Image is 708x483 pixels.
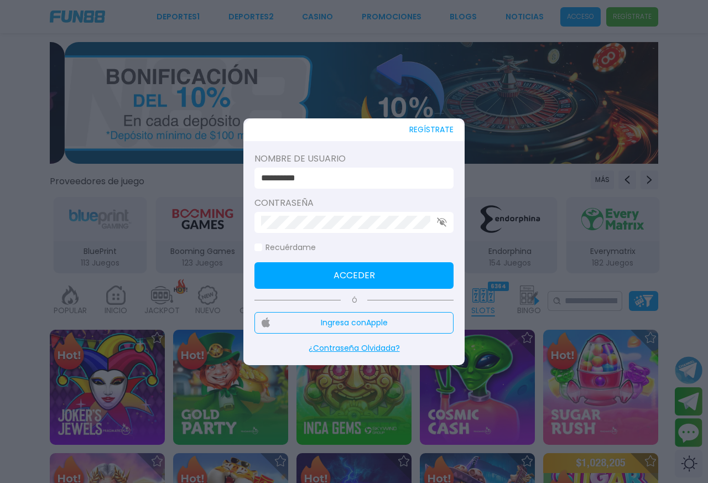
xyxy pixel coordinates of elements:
[409,118,454,141] button: REGÍSTRATE
[254,295,454,305] p: Ó
[254,152,454,165] label: Nombre de usuario
[254,196,454,210] label: Contraseña
[254,262,454,289] button: Acceder
[254,242,316,253] label: Recuérdame
[254,312,454,334] button: Ingresa conApple
[254,342,454,354] p: ¿Contraseña Olvidada?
